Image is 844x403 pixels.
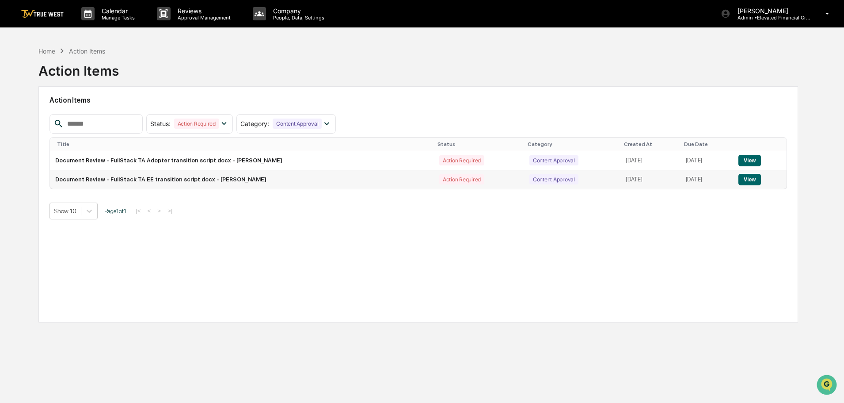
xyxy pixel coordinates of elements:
[73,120,76,127] span: •
[62,219,107,226] a: Powered byPylon
[18,198,56,207] span: Data Lookup
[40,77,122,84] div: We're available if you need us!
[266,15,329,21] p: People, Data, Settings
[171,7,235,15] p: Reviews
[165,207,175,215] button: >|
[684,141,730,147] div: Due Date
[529,174,578,184] div: Content Approval
[437,141,521,147] div: Status
[9,19,161,33] p: How can we help?
[38,56,119,79] div: Action Items
[40,68,145,77] div: Start new chat
[620,170,681,189] td: [DATE]
[49,96,787,104] h2: Action Items
[9,136,23,150] img: Tammy Steffen
[61,177,113,193] a: 🗄️Attestations
[5,194,59,210] a: 🔎Data Lookup
[738,174,761,185] button: View
[69,47,105,55] div: Action Items
[174,119,219,129] div: Action Required
[133,207,143,215] button: |<
[78,120,96,127] span: [DATE]
[88,219,107,226] span: Pylon
[150,120,171,127] span: Status :
[27,120,72,127] span: [PERSON_NAME]
[9,112,23,126] img: Tammy Steffen
[50,151,434,170] td: Document Review - FullStack TA Adopter transition script.docx - [PERSON_NAME]
[95,7,139,15] p: Calendar
[528,141,617,147] div: Category
[155,207,163,215] button: >
[145,207,154,215] button: <
[9,98,59,105] div: Past conversations
[57,141,430,147] div: Title
[104,207,126,215] span: Page 1 of 1
[738,157,761,164] a: View
[240,120,269,127] span: Category :
[27,144,72,151] span: [PERSON_NAME]
[73,181,110,190] span: Attestations
[529,155,578,165] div: Content Approval
[73,144,76,151] span: •
[9,182,16,189] div: 🖐️
[5,177,61,193] a: 🖐️Preclearance
[19,68,34,84] img: 8933085812038_c878075ebb4cc5468115_72.jpg
[78,144,96,151] span: [DATE]
[816,374,840,398] iframe: Open customer support
[150,70,161,81] button: Start new chat
[738,155,761,166] button: View
[730,7,813,15] p: [PERSON_NAME]
[137,96,161,107] button: See all
[50,170,434,189] td: Document Review - FullStack TA EE transition script.docx - [PERSON_NAME]
[9,199,16,206] div: 🔎
[171,15,235,21] p: Approval Management
[95,15,139,21] p: Manage Tasks
[624,141,677,147] div: Created At
[620,151,681,170] td: [DATE]
[439,174,484,184] div: Action Required
[64,182,71,189] div: 🗄️
[439,155,484,165] div: Action Required
[18,181,57,190] span: Preclearance
[38,47,55,55] div: Home
[9,68,25,84] img: 1746055101610-c473b297-6a78-478c-a979-82029cc54cd1
[273,119,322,129] div: Content Approval
[21,10,64,18] img: logo
[738,176,761,183] a: View
[681,170,733,189] td: [DATE]
[730,15,813,21] p: Admin • Elevated Financial Group
[681,151,733,170] td: [DATE]
[266,7,329,15] p: Company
